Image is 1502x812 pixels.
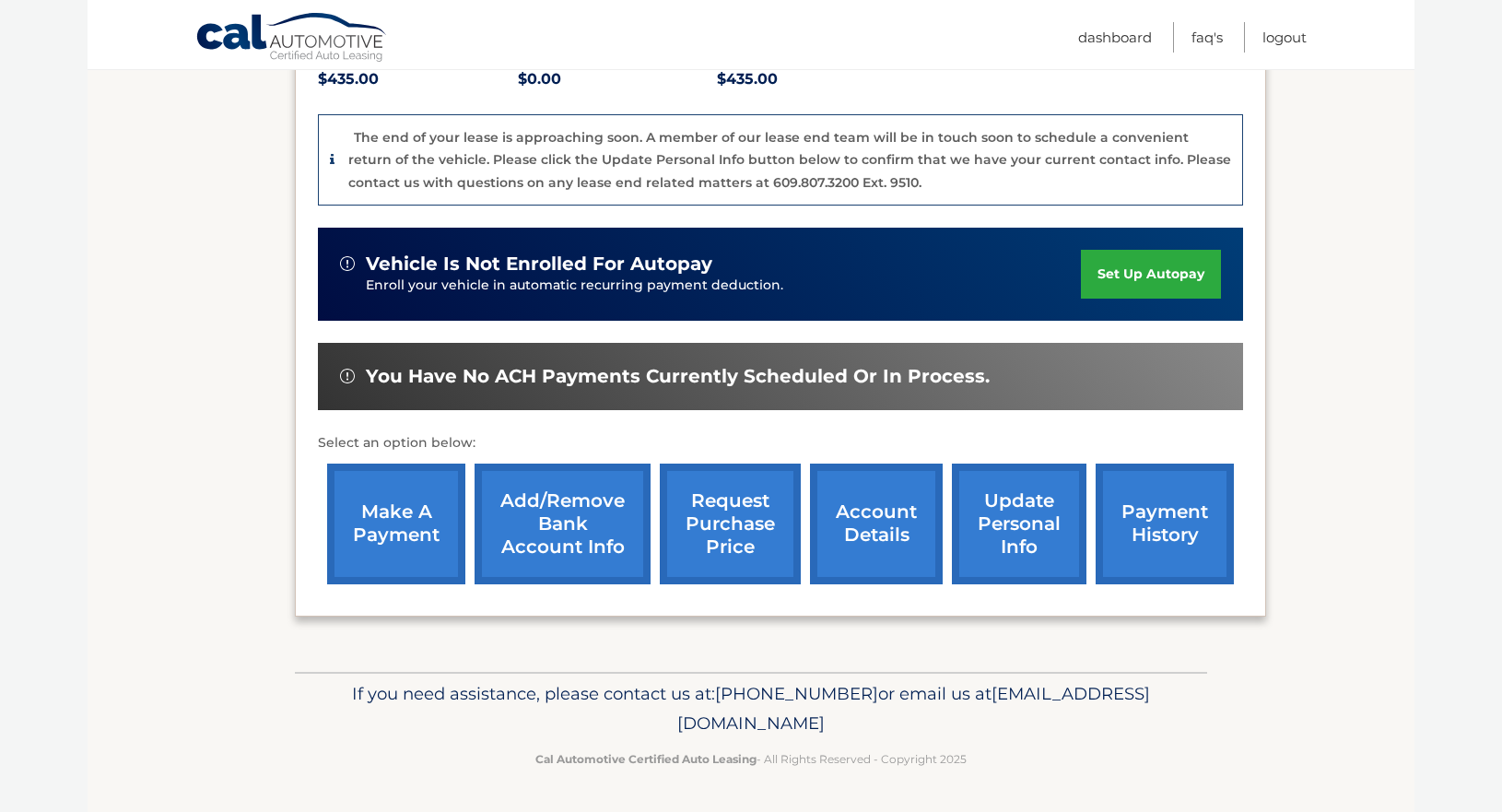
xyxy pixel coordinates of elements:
[318,432,1243,454] p: Select an option below:
[475,464,651,584] a: Add/Remove bank account info
[366,365,990,388] span: You have no ACH payments currently scheduled or in process.
[307,679,1195,738] p: If you need assistance, please contact us at: or email us at
[1096,464,1234,584] a: payment history
[715,683,878,704] span: [PHONE_NUMBER]
[340,369,355,383] img: alert-white.svg
[1081,250,1221,299] a: set up autopay
[952,464,1086,584] a: update personal info
[810,464,943,584] a: account details
[307,749,1195,769] p: - All Rights Reserved - Copyright 2025
[348,129,1231,191] p: The end of your lease is approaching soon. A member of our lease end team will be in touch soon t...
[1191,22,1223,53] a: FAQ's
[327,464,465,584] a: make a payment
[1078,22,1152,53] a: Dashboard
[717,66,917,92] p: $435.00
[195,12,389,65] a: Cal Automotive
[366,276,1081,296] p: Enroll your vehicle in automatic recurring payment deduction.
[518,66,718,92] p: $0.00
[1262,22,1307,53] a: Logout
[366,253,712,276] span: vehicle is not enrolled for autopay
[318,66,518,92] p: $435.00
[535,752,757,766] strong: Cal Automotive Certified Auto Leasing
[660,464,801,584] a: request purchase price
[340,256,355,271] img: alert-white.svg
